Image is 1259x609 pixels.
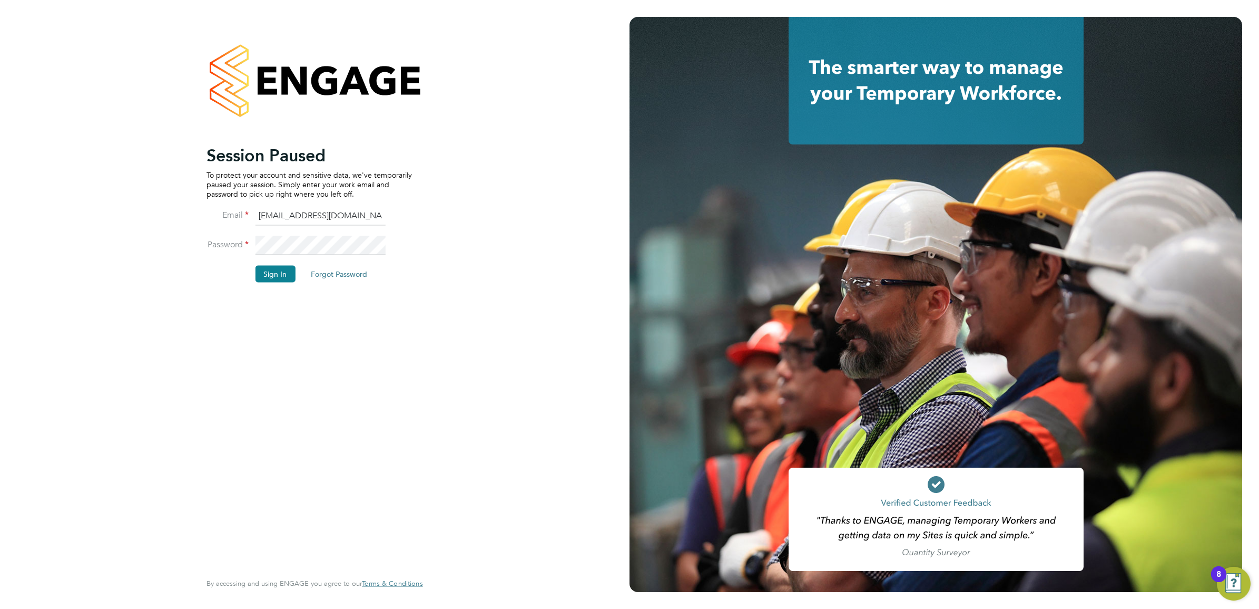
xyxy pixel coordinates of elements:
button: Forgot Password [302,265,376,282]
button: Open Resource Center, 8 new notifications [1217,567,1251,601]
span: By accessing and using ENGAGE you agree to our [206,579,422,588]
h2: Session Paused [206,144,412,166]
p: To protect your account and sensitive data, we've temporarily paused your session. Simply enter y... [206,170,412,199]
input: Enter your work email... [255,207,385,226]
a: Terms & Conditions [362,579,422,588]
label: Password [206,239,249,250]
label: Email [206,209,249,220]
button: Sign In [255,265,295,282]
div: 8 [1216,574,1221,588]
